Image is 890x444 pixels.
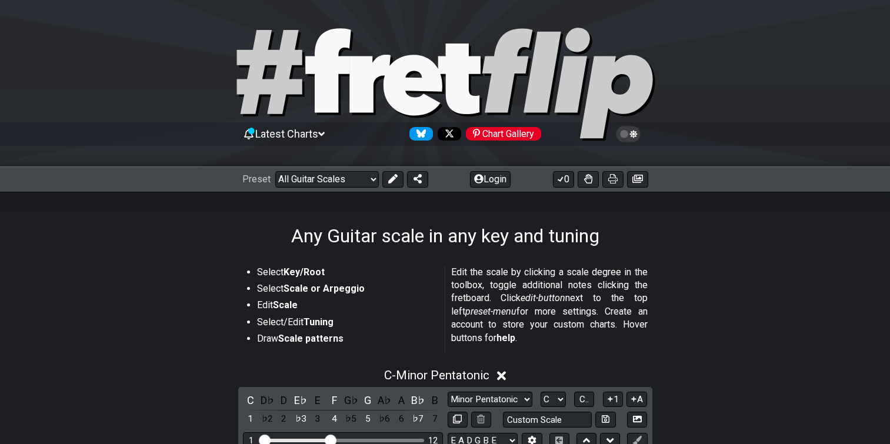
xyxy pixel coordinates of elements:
li: Select [257,266,437,282]
div: toggle scale degree [360,411,375,427]
button: Copy [448,412,468,428]
div: toggle pitch class [293,392,308,408]
button: Edit Preset [382,171,404,188]
h1: Any Guitar scale in any key and tuning [291,225,599,247]
span: C - Minor Pentatonic [384,368,489,382]
div: toggle scale degree [427,411,442,427]
div: toggle pitch class [243,392,258,408]
div: toggle pitch class [259,392,275,408]
strong: Scale patterns [278,333,344,344]
button: Toggle Dexterity for all fretkits [578,171,599,188]
div: toggle scale degree [310,411,325,427]
div: toggle pitch class [360,392,375,408]
div: toggle scale degree [377,411,392,427]
span: Toggle light / dark theme [622,129,635,139]
div: toggle scale degree [411,411,426,427]
li: Edit [257,299,437,315]
a: Follow #fretflip at Bluesky [405,127,433,141]
button: 1 [603,392,623,408]
div: toggle scale degree [259,411,275,427]
strong: Key/Root [284,266,325,278]
a: Follow #fretflip at X [433,127,461,141]
select: Tonic/Root [541,392,566,408]
div: toggle pitch class [310,392,325,408]
li: Draw [257,332,437,349]
div: toggle scale degree [293,411,308,427]
li: Select [257,282,437,299]
strong: Scale [273,299,298,311]
button: Login [470,171,511,188]
div: toggle pitch class [377,392,392,408]
span: Latest Charts [255,128,318,140]
div: toggle scale degree [326,411,342,427]
div: toggle scale degree [276,411,292,427]
div: Chart Gallery [466,127,541,141]
button: Create image [627,171,648,188]
button: C.. [574,392,594,408]
div: toggle pitch class [411,392,426,408]
div: toggle scale degree [344,411,359,427]
button: Share Preset [407,171,428,188]
a: #fretflip at Pinterest [461,127,541,141]
strong: Scale or Arpeggio [284,283,365,294]
div: toggle pitch class [326,392,342,408]
div: toggle pitch class [344,392,359,408]
button: A [626,392,647,408]
select: Scale [448,392,532,408]
em: edit-button [521,292,565,303]
button: 0 [553,171,574,188]
li: Select/Edit [257,316,437,332]
div: toggle pitch class [276,392,292,408]
button: Store user defined scale [595,412,615,428]
strong: help [496,332,515,343]
button: Print [602,171,624,188]
strong: Tuning [304,316,334,328]
div: toggle scale degree [394,411,409,427]
span: C.. [579,394,589,405]
button: Delete [471,412,491,428]
div: toggle pitch class [394,392,409,408]
p: Edit the scale by clicking a scale degree in the toolbox, toggle additional notes clicking the fr... [451,266,648,345]
select: Preset [275,171,379,188]
div: toggle scale degree [243,411,258,427]
button: Create Image [627,412,647,428]
span: Preset [242,173,271,185]
div: toggle pitch class [427,392,442,408]
em: preset-menu [465,306,516,317]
